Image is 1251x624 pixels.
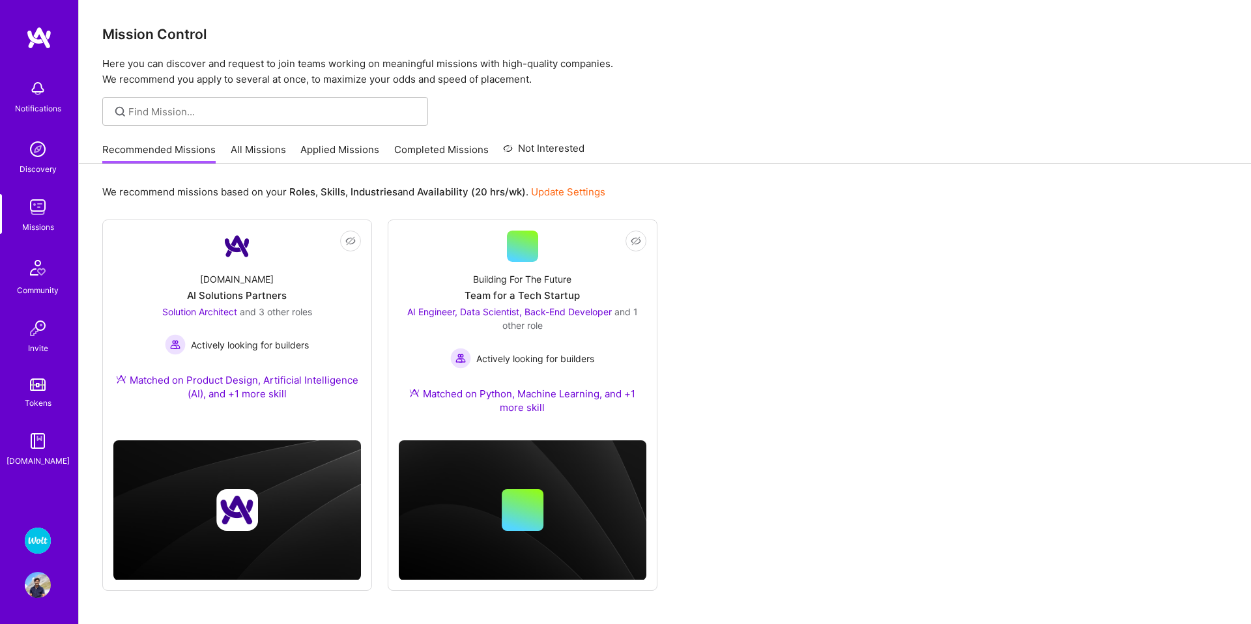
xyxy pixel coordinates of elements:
div: Matched on Product Design, Artificial Intelligence (AI), and +1 more skill [113,373,361,401]
a: Completed Missions [394,143,489,164]
i: icon EyeClosed [345,236,356,246]
img: User Avatar [25,572,51,598]
p: We recommend missions based on your , , and . [102,185,605,199]
div: [DOMAIN_NAME] [7,454,70,468]
span: and 3 other roles [240,306,312,317]
a: Company Logo[DOMAIN_NAME]AI Solutions PartnersSolution Architect and 3 other rolesActively lookin... [113,231,361,416]
div: Building For The Future [473,272,571,286]
div: Community [17,283,59,297]
img: Ateam Purple Icon [409,388,420,398]
span: Solution Architect [162,306,237,317]
a: Update Settings [531,186,605,198]
img: Company logo [216,489,258,531]
b: Skills [321,186,345,198]
a: Applied Missions [300,143,379,164]
a: Not Interested [503,141,584,164]
div: [DOMAIN_NAME] [200,272,274,286]
img: teamwork [25,194,51,220]
div: Team for a Tech Startup [465,289,580,302]
img: Actively looking for builders [450,348,471,369]
a: Recommended Missions [102,143,216,164]
i: icon SearchGrey [113,104,128,119]
a: All Missions [231,143,286,164]
b: Industries [351,186,397,198]
div: Matched on Python, Machine Learning, and +1 more skill [399,387,646,414]
div: Invite [28,341,48,355]
span: AI Engineer, Data Scientist, Back-End Developer [407,306,612,317]
img: discovery [25,136,51,162]
div: Tokens [25,396,51,410]
img: Community [22,252,53,283]
img: Actively looking for builders [165,334,186,355]
img: Ateam Purple Icon [116,374,126,384]
img: cover [399,440,646,580]
i: icon EyeClosed [631,236,641,246]
div: AI Solutions Partners [187,289,287,302]
img: Company Logo [222,231,253,262]
img: bell [25,76,51,102]
img: Invite [25,315,51,341]
img: tokens [30,378,46,391]
a: Building For The FutureTeam for a Tech StartupAI Engineer, Data Scientist, Back-End Developer and... [399,231,646,430]
img: guide book [25,428,51,454]
img: Wolt - Fintech: Payments Expansion Team [25,528,51,554]
img: cover [113,440,361,580]
input: Find Mission... [128,105,418,119]
div: Notifications [15,102,61,115]
a: Wolt - Fintech: Payments Expansion Team [22,528,54,554]
b: Availability (20 hrs/wk) [417,186,526,198]
div: Discovery [20,162,57,176]
a: User Avatar [22,572,54,598]
span: Actively looking for builders [191,338,309,352]
span: Actively looking for builders [476,352,594,365]
div: Missions [22,220,54,234]
h3: Mission Control [102,26,1228,42]
p: Here you can discover and request to join teams working on meaningful missions with high-quality ... [102,56,1228,87]
img: logo [26,26,52,50]
b: Roles [289,186,315,198]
